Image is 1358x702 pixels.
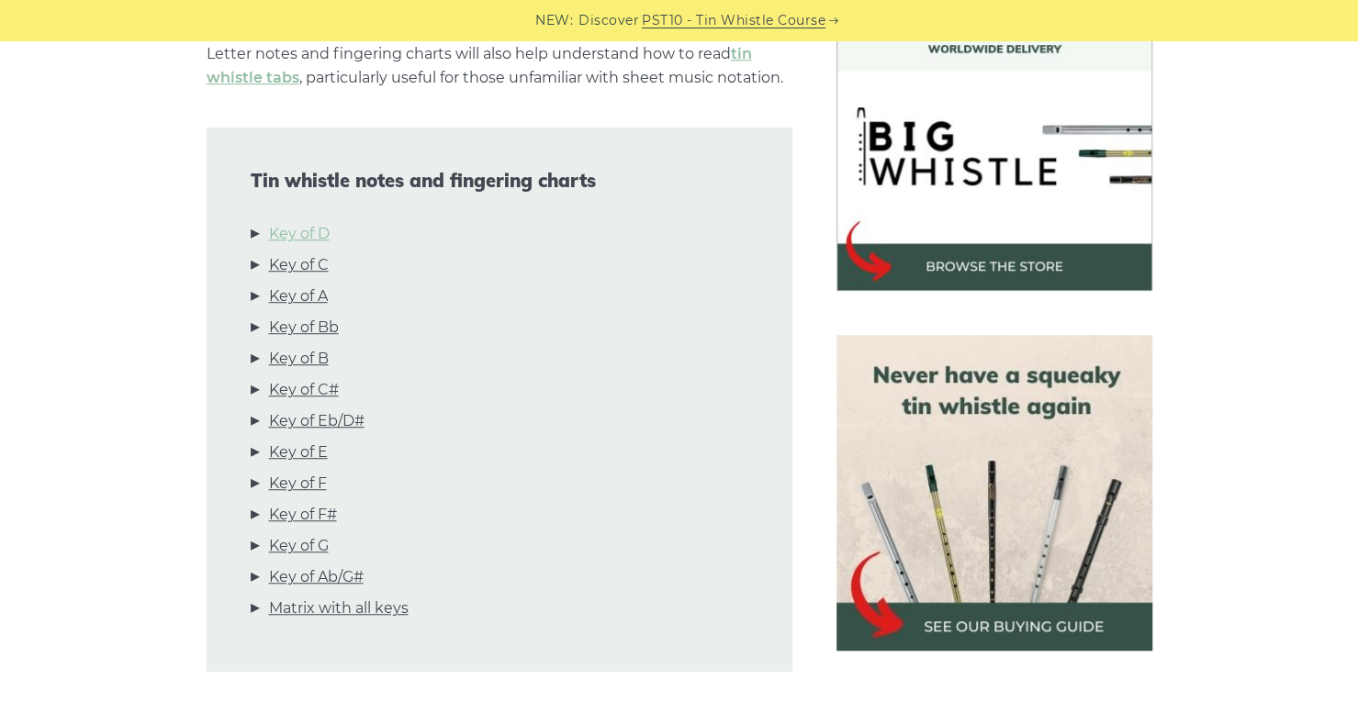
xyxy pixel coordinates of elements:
[269,596,409,620] a: Matrix with all keys
[642,10,825,31] a: PST10 - Tin Whistle Course
[269,222,330,246] a: Key of D
[535,10,573,31] span: NEW:
[269,253,329,277] a: Key of C
[269,440,328,464] a: Key of E
[269,409,365,433] a: Key of Eb/D#
[269,284,328,308] a: Key of A
[836,335,1152,651] img: tin whistle buying guide
[269,347,329,371] a: Key of B
[269,316,339,340] a: Key of Bb
[269,565,364,589] a: Key of Ab/G#
[251,170,748,192] span: Tin whistle notes and fingering charts
[269,472,327,496] a: Key of F
[578,10,639,31] span: Discover
[269,534,329,558] a: Key of G
[269,378,339,402] a: Key of C#
[269,503,337,527] a: Key of F#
